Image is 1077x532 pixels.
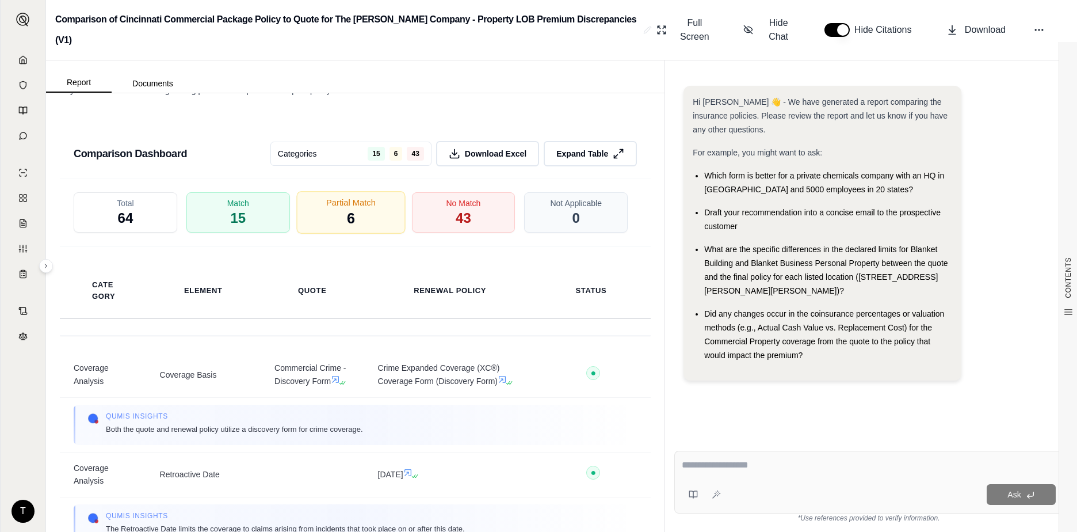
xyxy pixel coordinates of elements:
a: Custom Report [7,237,39,260]
span: 43 [456,209,471,227]
span: ● [591,468,597,477]
button: Expand sidebar [39,259,53,273]
span: Ask [1007,490,1021,499]
button: Hide Chat [739,12,801,48]
a: Legal Search Engine [7,325,39,348]
span: Download Excel [465,148,526,159]
button: ● [586,366,600,384]
a: Chat [7,124,39,147]
span: Match [227,197,249,209]
span: Hide Chat [760,16,796,44]
span: Partial Match [326,197,376,209]
a: Documents Vault [7,74,39,97]
span: Both the quote and renewal policy utilize a discovery form for crime coverage. [106,423,363,435]
a: Policy Comparisons [7,187,39,210]
button: Report [46,73,112,93]
span: For example, you might want to ask: [693,148,822,157]
span: Coverage Analysis [74,362,132,388]
th: Renewal Policy [400,278,500,303]
button: Download Excel [436,141,539,166]
span: Qumis INSIGHTS [106,511,465,520]
span: ● [591,368,597,378]
span: Commercial Crime - Discovery Form [274,362,350,388]
span: Coverage Basis [160,368,247,382]
th: Status [562,278,620,303]
span: 6 [347,209,355,229]
a: Coverage Table [7,263,39,286]
span: Hide Citations [854,23,919,37]
span: 15 [368,147,384,161]
span: What are the specific differences in the declared limits for Blanket Building and Blanket Busines... [704,245,948,295]
img: Qumis [87,413,99,424]
button: Expand Table [544,141,637,166]
th: Element [170,278,236,303]
button: ● [586,466,600,484]
span: Qumis INSIGHTS [106,412,363,421]
button: Download [942,18,1010,41]
a: Home [7,48,39,71]
img: Expand sidebar [16,13,30,26]
span: Coverage Analysis [74,462,132,488]
img: Qumis [87,512,99,524]
th: Quote [284,278,340,303]
span: Full Screen [674,16,715,44]
span: Total [117,197,134,209]
div: *Use references provided to verify information. [674,514,1063,523]
h2: Comparison of Cincinnati Commercial Package Policy to Quote for The [PERSON_NAME] Company - Prope... [55,9,639,51]
span: Crime Expanded Coverage (XC®) Coverage Form (Discovery Form) [378,362,522,388]
h3: Comparison Dashboard [74,143,187,164]
a: Claim Coverage [7,212,39,235]
a: Single Policy [7,161,39,184]
span: 43 [407,147,423,161]
span: 0 [572,209,580,227]
button: Full Screen [652,12,720,48]
span: This analysis highlights that the policy, while seemingly offering broad coverage, contains speci... [60,44,649,95]
span: No Match [446,197,480,209]
span: Hi [PERSON_NAME] 👋 - We have generated a report comparing the insurance policies. Please review t... [693,97,948,134]
span: [DATE] [378,468,522,481]
span: Categories [278,148,317,159]
span: Not Applicable [551,197,602,209]
span: Download [965,23,1006,37]
th: Category [78,272,132,309]
span: 64 [118,209,133,227]
span: Draft your recommendation into a concise email to the prospective customer [704,208,941,231]
a: Contract Analysis [7,299,39,322]
span: Did any changes occur in the coinsurance percentages or valuation methods (e.g., Actual Cash Valu... [704,309,944,360]
button: Ask [987,484,1056,505]
button: Documents [112,74,194,93]
a: Prompt Library [7,99,39,122]
span: Retroactive Date [160,468,247,481]
button: Expand sidebar [12,8,35,31]
span: 6 [389,147,403,161]
div: T [12,500,35,523]
span: Which form is better for a private chemicals company with an HQ in [GEOGRAPHIC_DATA] and 5000 emp... [704,171,944,194]
button: Categories15643 [270,142,431,166]
span: CONTENTS [1064,257,1073,298]
span: Expand Table [556,148,608,159]
span: 15 [230,209,246,227]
